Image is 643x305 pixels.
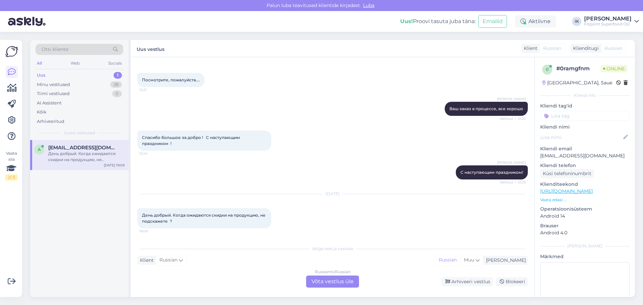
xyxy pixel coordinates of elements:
[37,109,47,116] div: Kõik
[500,180,526,185] span: Nähtud ✓ 12:25
[540,162,630,169] p: Kliendi telefon
[572,17,581,26] div: IK
[540,152,630,159] p: [EMAIL_ADDRESS][DOMAIN_NAME]
[540,124,630,131] p: Kliendi nimi
[37,90,70,97] div: Tiimi vestlused
[137,246,528,252] div: Valige keel ja vastake
[435,255,460,265] div: Russian
[478,15,507,28] button: Emailid
[110,81,122,88] div: 28
[540,92,630,98] div: Kliendi info
[556,65,600,73] div: # 0ramgfnm
[114,72,122,79] div: 1
[540,222,630,229] p: Brauser
[37,81,70,88] div: Minu vestlused
[464,257,474,263] span: Muu
[159,256,177,264] span: Russian
[142,77,200,82] span: Посмотрите, пожалуйста....
[542,79,612,86] div: [GEOGRAPHIC_DATA], Saue
[449,106,523,111] span: Ваш заказ в процессе, все хорошо
[497,160,526,165] span: [PERSON_NAME]
[315,269,351,275] div: Russian to Russian
[540,197,630,203] p: Vaata edasi ...
[35,59,43,68] div: All
[137,191,528,197] div: [DATE]
[584,16,639,27] a: [PERSON_NAME]Fitpoint Superfood OÜ
[540,213,630,220] p: Android 14
[139,87,164,92] span: 12:21
[541,134,622,141] input: Lisa nimi
[137,257,154,264] div: Klient
[600,65,628,72] span: Online
[137,44,164,53] label: Uus vestlus
[5,174,17,180] div: 2 / 3
[139,229,164,234] span: 19:09
[584,21,632,27] div: Fitpoint Superfood OÜ
[38,147,41,152] span: a
[64,130,95,136] span: Uued vestlused
[112,90,122,97] div: 0
[37,118,64,125] div: Arhiveeritud
[543,45,561,52] span: Russian
[540,188,593,194] a: [URL][DOMAIN_NAME]
[500,116,526,121] span: Nähtud ✓ 12:22
[515,15,556,27] div: Aktiivne
[139,151,164,156] span: 12:24
[5,150,17,180] div: Vaata siia
[142,213,267,224] span: День добрый. Когда ожидаются скидки на продукцию, не подскажете ?
[540,243,630,249] div: [PERSON_NAME]
[142,135,241,146] span: Спасибо большое за добро ! С наступающим праздником !
[521,45,538,52] div: Klient
[540,253,630,260] p: Märkmed
[540,102,630,109] p: Kliendi tag'id
[107,59,123,68] div: Socials
[584,16,632,21] div: [PERSON_NAME]
[540,145,630,152] p: Kliendi email
[5,45,18,58] img: Askly Logo
[306,276,359,288] div: Võta vestlus üle
[496,277,528,286] div: Blokeeri
[400,17,476,25] div: Proovi tasuta juba täna:
[104,163,125,168] div: [DATE] 19:09
[540,111,630,121] input: Lisa tag
[460,170,523,175] span: С наступающим праздником!
[37,72,46,79] div: Uus
[497,96,526,101] span: [PERSON_NAME]
[540,181,630,188] p: Klienditeekond
[604,45,623,52] span: Russian
[540,206,630,213] p: Operatsioonisüsteem
[570,45,599,52] div: Klienditugi
[441,277,493,286] div: Arhiveeri vestlus
[540,169,594,178] div: Küsi telefoninumbrit
[546,67,549,72] span: 0
[42,46,68,53] span: Otsi kliente
[540,229,630,236] p: Android 4.0
[361,2,376,8] span: Luba
[483,257,526,264] div: [PERSON_NAME]
[37,100,62,106] div: AI Assistent
[69,59,81,68] div: Web
[48,145,118,151] span: aleksandrnaumtsuk@gmail.com
[400,18,413,24] b: Uus!
[48,151,125,163] div: День добрый. Когда ожидаются скидки на продукцию, не подскажете ?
